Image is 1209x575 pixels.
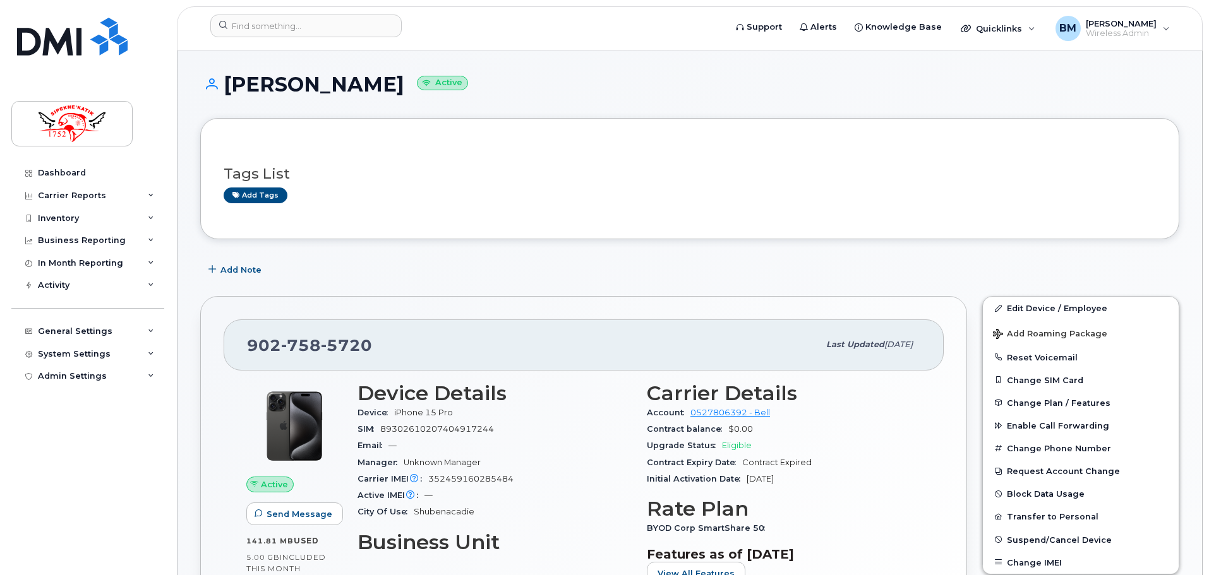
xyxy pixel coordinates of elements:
[647,474,747,483] span: Initial Activation Date
[983,346,1179,369] button: Reset Voicemail
[728,424,753,434] span: $0.00
[358,531,632,554] h3: Business Unit
[424,490,433,500] span: —
[993,329,1107,341] span: Add Roaming Package
[1007,421,1109,430] span: Enable Call Forwarding
[358,474,428,483] span: Carrier IMEI
[983,391,1179,414] button: Change Plan / Features
[742,458,812,467] span: Contract Expired
[647,547,921,562] h3: Features as of [DATE]
[261,478,288,490] span: Active
[983,369,1179,391] button: Change SIM Card
[394,408,453,417] span: iPhone 15 Pro
[220,264,262,276] span: Add Note
[983,459,1179,482] button: Request Account Change
[358,507,414,516] span: City Of Use
[647,408,690,417] span: Account
[647,497,921,520] h3: Rate Plan
[983,414,1179,437] button: Enable Call Forwarding
[380,424,494,434] span: 89302610207404917244
[246,502,343,525] button: Send Message
[200,258,272,281] button: Add Note
[321,336,372,355] span: 5720
[256,388,332,464] img: iPhone_15_Pro_Black.png
[358,490,424,500] span: Active IMEI
[247,336,372,355] span: 902
[647,441,722,450] span: Upgrade Status
[647,382,921,405] h3: Carrier Details
[983,528,1179,551] button: Suspend/Cancel Device
[358,441,388,450] span: Email
[358,408,394,417] span: Device
[983,551,1179,574] button: Change IMEI
[294,536,319,545] span: used
[404,458,481,467] span: Unknown Manager
[224,166,1156,182] h3: Tags List
[246,553,280,562] span: 5.00 GB
[246,536,294,545] span: 141.81 MB
[224,187,287,203] a: Add tags
[983,482,1179,505] button: Block Data Usage
[826,340,884,349] span: Last updated
[647,523,771,533] span: BYOD Corp SmartShare 50
[884,340,913,349] span: [DATE]
[267,508,332,520] span: Send Message
[1007,535,1112,544] span: Suspend/Cancel Device
[281,336,321,355] span: 758
[647,458,742,467] span: Contract Expiry Date
[358,458,404,467] span: Manager
[1007,398,1110,407] span: Change Plan / Features
[417,76,468,90] small: Active
[388,441,397,450] span: —
[983,505,1179,528] button: Transfer to Personal
[200,73,1179,95] h1: [PERSON_NAME]
[358,382,632,405] h3: Device Details
[428,474,514,483] span: 352459160285484
[414,507,474,516] span: Shubenacadie
[983,437,1179,459] button: Change Phone Number
[246,552,326,573] span: included this month
[983,297,1179,319] a: Edit Device / Employee
[358,424,380,434] span: SIM
[747,474,774,483] span: [DATE]
[647,424,728,434] span: Contract balance
[722,441,752,450] span: Eligible
[690,408,770,417] a: 0527806392 - Bell
[983,320,1179,346] button: Add Roaming Package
